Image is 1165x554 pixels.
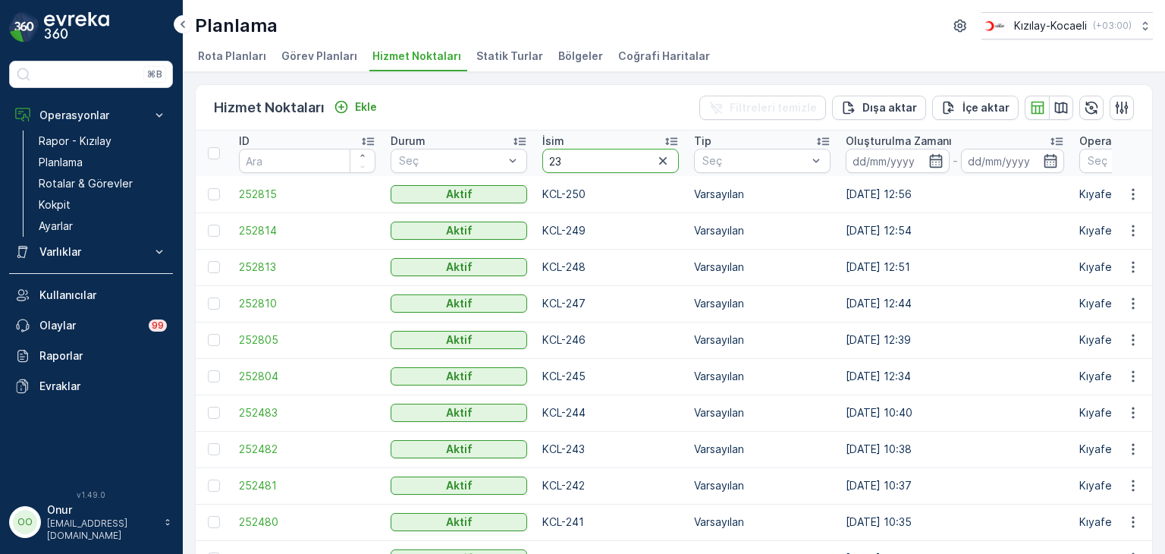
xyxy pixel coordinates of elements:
p: Aktif [446,515,473,530]
p: Raporlar [39,348,167,364]
div: OO [13,510,37,534]
input: Ara [542,149,679,173]
td: KCL-249 [535,212,686,249]
a: 252815 [239,187,375,202]
p: Aktif [446,369,473,384]
a: 252482 [239,442,375,457]
a: 252813 [239,260,375,275]
button: Operasyonlar [9,100,173,131]
p: Dışa aktar [862,100,917,115]
button: Varlıklar [9,237,173,267]
td: [DATE] 12:54 [838,212,1072,249]
img: k%C4%B1z%C4%B1lay_0jL9uU1.png [981,17,1008,34]
span: v 1.49.0 [9,490,173,499]
td: Varsayılan [686,431,838,467]
p: Evraklar [39,379,167,394]
button: İçe aktar [932,96,1019,120]
a: 252805 [239,332,375,348]
p: Aktif [446,187,473,202]
p: Aktif [446,405,473,420]
input: dd/mm/yyyy [846,149,950,173]
p: Olaylar [39,318,140,333]
p: 99 [152,319,164,332]
a: Rotalar & Görevler [33,173,173,194]
input: Ara [239,149,375,173]
div: Toggle Row Selected [208,443,220,455]
button: Ekle [328,98,383,116]
p: Rapor - Kızılay [39,134,111,149]
td: [DATE] 12:34 [838,358,1072,395]
button: Aktif [391,222,527,240]
p: ( +03:00 ) [1093,20,1132,32]
p: ⌘B [147,68,162,80]
td: Varsayılan [686,176,838,212]
button: Aktif [391,294,527,313]
div: Toggle Row Selected [208,225,220,237]
td: [DATE] 10:37 [838,467,1072,504]
p: Aktif [446,260,473,275]
a: 252481 [239,478,375,493]
span: Görev Planları [281,49,357,64]
p: Aktif [446,223,473,238]
button: Filtreleri temizle [699,96,826,120]
a: 252804 [239,369,375,384]
p: Oluşturulma Zamanı [846,134,952,149]
button: Aktif [391,404,527,422]
button: Aktif [391,258,527,276]
td: [DATE] 10:38 [838,431,1072,467]
td: Varsayılan [686,358,838,395]
p: Filtreleri temizle [730,100,817,115]
p: Durum [391,134,425,149]
span: Rota Planları [198,49,266,64]
div: Toggle Row Selected [208,516,220,528]
div: Toggle Row Selected [208,334,220,346]
td: [DATE] 12:39 [838,322,1072,358]
td: KCL-250 [535,176,686,212]
p: Planlama [195,14,278,38]
a: Olaylar99 [9,310,173,341]
p: İçe aktar [962,100,1010,115]
td: KCL-247 [535,285,686,322]
span: Coğrafi Haritalar [618,49,710,64]
p: İsim [542,134,564,149]
p: - [953,152,958,170]
p: Operasyonlar [39,108,143,123]
p: Varlıklar [39,244,143,260]
a: Kullanıcılar [9,280,173,310]
a: Rapor - Kızılay [33,131,173,152]
div: Toggle Row Selected [208,188,220,200]
span: 252480 [239,515,375,530]
div: Toggle Row Selected [208,261,220,273]
span: Bölgeler [558,49,603,64]
p: Kullanıcılar [39,288,167,303]
a: 252483 [239,405,375,420]
td: KCL-245 [535,358,686,395]
button: OOOnur[EMAIL_ADDRESS][DOMAIN_NAME] [9,502,173,542]
img: logo [9,12,39,42]
p: Onur [47,502,156,518]
td: KCL-243 [535,431,686,467]
td: Varsayılan [686,322,838,358]
td: [DATE] 12:44 [838,285,1072,322]
div: Toggle Row Selected [208,370,220,382]
p: Kızılay-Kocaeli [1014,18,1087,33]
a: Kokpit [33,194,173,216]
button: Aktif [391,331,527,349]
a: Ayarlar [33,216,173,237]
p: Seç [702,153,807,168]
p: Planlama [39,155,83,170]
p: Hizmet Noktaları [214,97,325,118]
td: KCL-242 [535,467,686,504]
p: Ekle [355,99,377,115]
td: Varsayılan [686,249,838,285]
button: Aktif [391,367,527,386]
a: Evraklar [9,371,173,401]
p: [EMAIL_ADDRESS][DOMAIN_NAME] [47,518,156,542]
p: Tip [694,134,711,149]
button: Aktif [391,477,527,495]
p: Kokpit [39,197,71,212]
